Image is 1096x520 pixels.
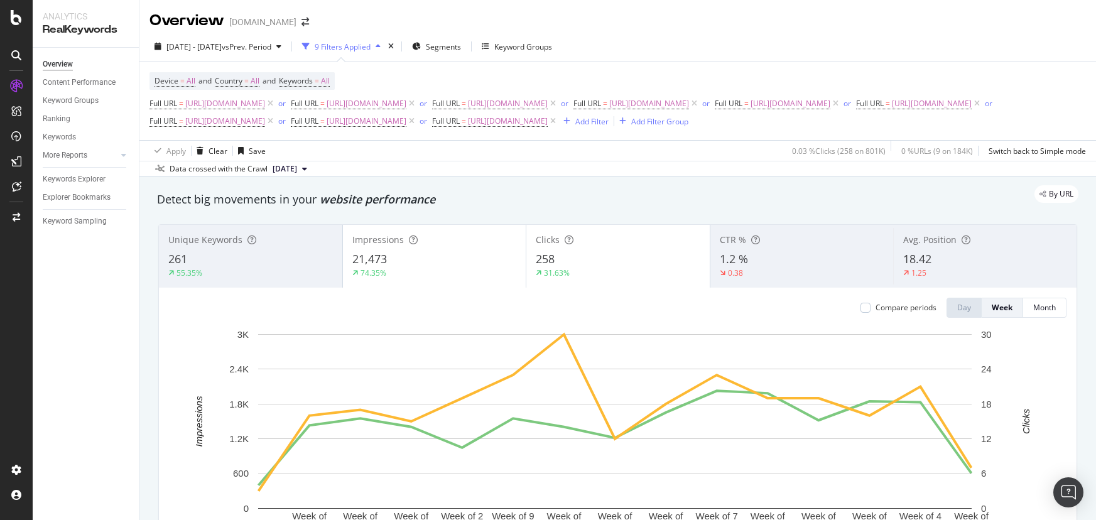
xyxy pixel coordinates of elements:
[575,116,609,127] div: Add Filter
[1034,185,1078,203] div: legacy label
[892,95,972,112] span: [URL][DOMAIN_NAME]
[291,116,318,126] span: Full URL
[728,268,743,278] div: 0.38
[168,251,187,266] span: 261
[462,116,466,126] span: =
[273,163,297,175] span: 2025 Aug. 9th
[558,114,609,129] button: Add Filter
[301,18,309,26] div: arrow-right-arrow-left
[176,268,202,278] div: 55.35%
[43,58,130,71] a: Overview
[244,503,249,514] text: 0
[187,72,195,90] span: All
[911,268,926,278] div: 1.25
[327,95,406,112] span: [URL][DOMAIN_NAME]
[168,234,242,246] span: Unique Keywords
[536,234,560,246] span: Clicks
[420,115,427,127] button: or
[149,10,224,31] div: Overview
[278,116,286,126] div: or
[215,75,242,86] span: Country
[981,399,992,409] text: 18
[984,141,1086,161] button: Switch back to Simple mode
[432,98,460,109] span: Full URL
[981,468,986,479] text: 6
[321,72,330,90] span: All
[43,191,111,204] div: Explorer Bookmarks
[1021,408,1031,433] text: Clicks
[43,10,129,23] div: Analytics
[249,146,266,156] div: Save
[981,503,986,514] text: 0
[149,116,177,126] span: Full URL
[361,268,386,278] div: 74.35%
[315,75,319,86] span: =
[233,468,249,479] text: 600
[1049,190,1073,198] span: By URL
[43,131,130,144] a: Keywords
[462,98,466,109] span: =
[149,36,286,57] button: [DATE] - [DATE]vsPrev. Period
[981,329,992,340] text: 30
[244,75,249,86] span: =
[1023,298,1066,318] button: Month
[985,98,992,109] div: or
[327,112,406,130] span: [URL][DOMAIN_NAME]
[903,251,931,266] span: 18.42
[982,298,1023,318] button: Week
[278,97,286,109] button: or
[278,115,286,127] button: or
[614,114,688,129] button: Add Filter Group
[279,75,313,86] span: Keywords
[193,396,204,447] text: Impressions
[229,399,249,409] text: 1.8K
[856,98,884,109] span: Full URL
[297,36,386,57] button: 9 Filters Applied
[291,98,318,109] span: Full URL
[43,191,130,204] a: Explorer Bookmarks
[166,41,222,52] span: [DATE] - [DATE]
[43,149,117,162] a: More Reports
[192,141,227,161] button: Clear
[198,75,212,86] span: and
[43,76,130,89] a: Content Performance
[844,97,851,109] button: or
[43,149,87,162] div: More Reports
[957,302,971,313] div: Day
[315,41,371,52] div: 9 Filters Applied
[751,95,830,112] span: [URL][DOMAIN_NAME]
[209,146,227,156] div: Clear
[407,36,466,57] button: Segments
[185,95,265,112] span: [URL][DOMAIN_NAME]
[702,98,710,109] div: or
[43,112,70,126] div: Ranking
[477,36,557,57] button: Keyword Groups
[278,98,286,109] div: or
[561,98,568,109] div: or
[426,41,461,52] span: Segments
[237,329,249,340] text: 3K
[720,234,746,246] span: CTR %
[744,98,749,109] span: =
[43,94,99,107] div: Keyword Groups
[43,173,106,186] div: Keywords Explorer
[494,41,552,52] div: Keyword Groups
[792,146,886,156] div: 0.03 % Clicks ( 258 on 801K )
[43,58,73,71] div: Overview
[715,98,742,109] span: Full URL
[43,131,76,144] div: Keywords
[180,75,185,86] span: =
[43,215,130,228] a: Keyword Sampling
[166,146,186,156] div: Apply
[386,40,396,53] div: times
[981,364,992,374] text: 24
[468,95,548,112] span: [URL][DOMAIN_NAME]
[229,16,296,28] div: [DOMAIN_NAME]
[43,76,116,89] div: Content Performance
[170,163,268,175] div: Data crossed with the Crawl
[536,251,555,266] span: 258
[320,98,325,109] span: =
[268,161,312,176] button: [DATE]
[352,251,387,266] span: 21,473
[43,173,130,186] a: Keywords Explorer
